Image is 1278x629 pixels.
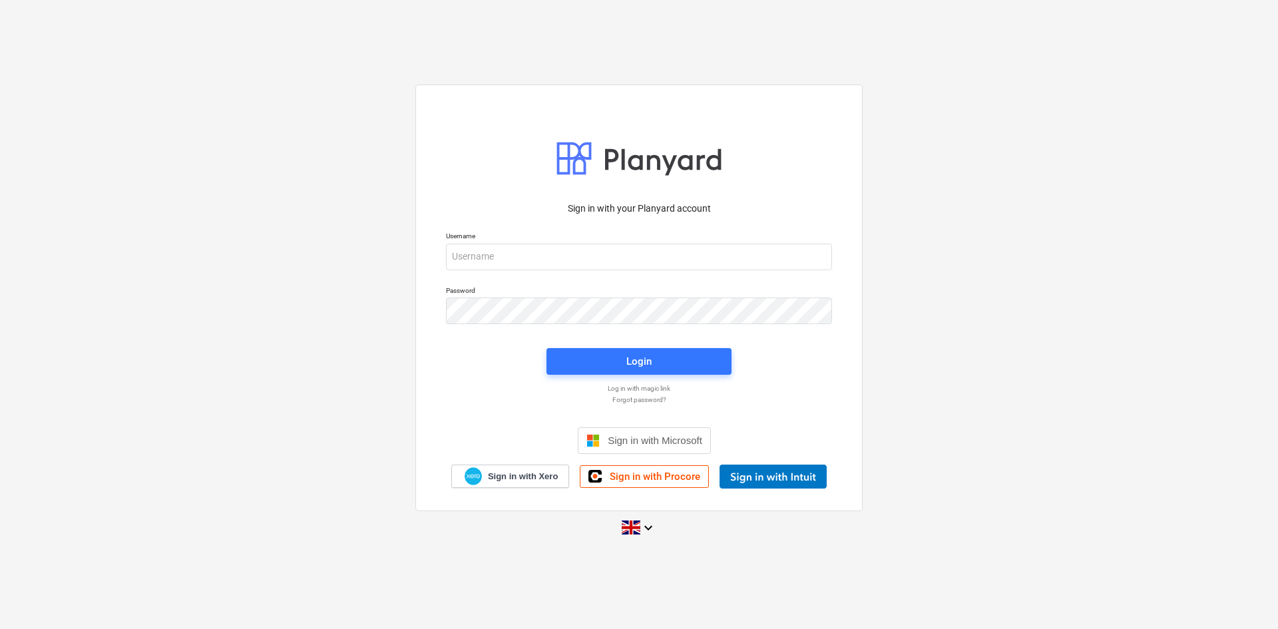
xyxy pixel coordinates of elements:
[446,202,832,216] p: Sign in with your Planyard account
[626,353,652,370] div: Login
[640,520,656,536] i: keyboard_arrow_down
[586,434,600,447] img: Microsoft logo
[446,286,832,298] p: Password
[465,467,482,485] img: Xero logo
[446,244,832,270] input: Username
[439,395,839,404] a: Forgot password?
[546,348,732,375] button: Login
[446,232,832,243] p: Username
[610,471,700,483] span: Sign in with Procore
[451,465,570,488] a: Sign in with Xero
[580,465,709,488] a: Sign in with Procore
[488,471,558,483] span: Sign in with Xero
[608,435,702,446] span: Sign in with Microsoft
[439,384,839,393] a: Log in with magic link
